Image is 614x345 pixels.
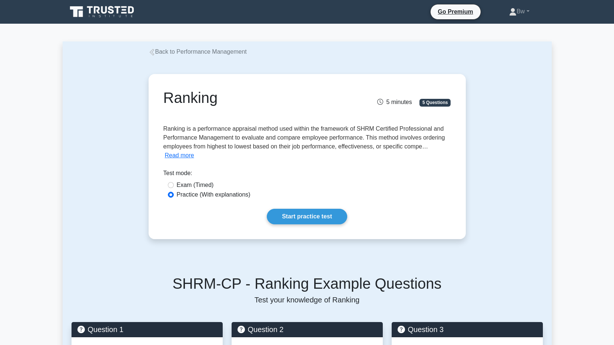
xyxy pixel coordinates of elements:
div: Test mode: [163,169,451,181]
a: Go Premium [434,7,478,16]
h5: Question 2 [238,325,377,334]
button: Read more [165,151,194,160]
h5: Question 3 [398,325,537,334]
label: Exam (Timed) [177,181,214,190]
span: 5 minutes [377,99,412,105]
label: Practice (With explanations) [177,190,250,199]
a: Bw [491,4,547,19]
a: Back to Performance Management [149,48,247,55]
p: Test your knowledge of Ranking [72,295,543,304]
h5: Question 1 [77,325,217,334]
h5: SHRM-CP - Ranking Example Questions [72,275,543,292]
span: Ranking is a performance appraisal method used within the framework of SHRM Certified Professiona... [163,125,445,150]
a: Start practice test [267,209,347,224]
h1: Ranking [163,89,352,107]
span: 5 Questions [419,99,451,106]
